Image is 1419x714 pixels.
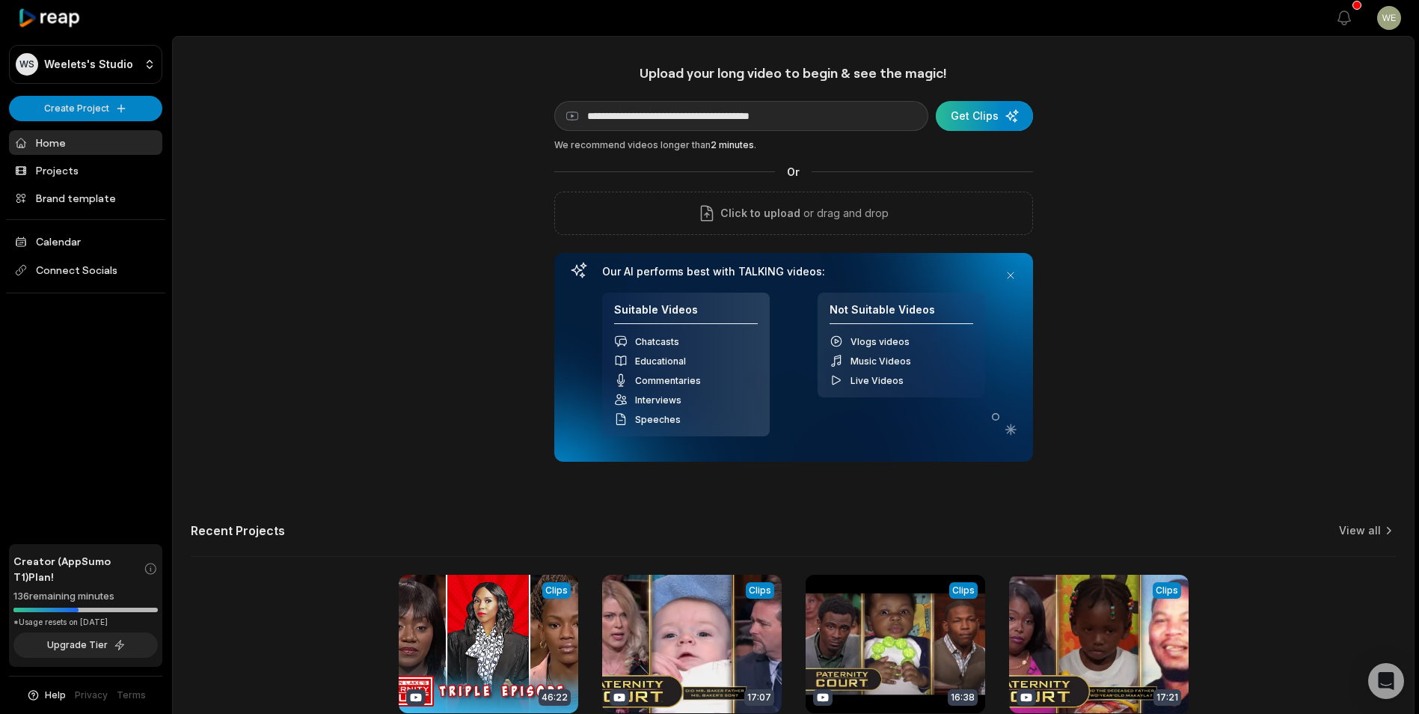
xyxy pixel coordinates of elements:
h4: Not Suitable Videos [830,303,973,325]
p: or drag and drop [800,204,889,222]
div: We recommend videos longer than . [554,138,1033,152]
span: Or [775,164,812,180]
button: Get Clips [936,101,1033,131]
a: Terms [117,689,146,702]
button: Upgrade Tier [13,632,158,658]
a: View all [1339,523,1381,538]
h1: Upload your long video to begin & see the magic! [554,64,1033,82]
span: Educational [635,356,686,367]
div: Open Intercom Messenger [1368,663,1404,699]
h3: Our AI performs best with TALKING videos: [602,265,985,278]
p: Weelets's Studio [44,58,133,71]
span: Click to upload [720,204,800,222]
span: Interviews [635,394,681,406]
div: WS [16,53,38,76]
h4: Suitable Videos [614,303,758,325]
span: Live Videos [851,375,904,386]
a: Home [9,130,162,155]
a: Brand template [9,186,162,210]
div: *Usage resets on [DATE] [13,617,158,628]
span: Music Videos [851,356,911,367]
span: Vlogs videos [851,336,910,347]
span: Commentaries [635,375,701,386]
div: 136 remaining minutes [13,589,158,604]
button: Help [26,689,66,702]
span: 2 minutes [711,139,754,150]
span: Chatcasts [635,336,679,347]
a: Privacy [75,689,108,702]
span: Help [45,689,66,702]
span: Connect Socials [9,257,162,284]
span: Speeches [635,414,681,425]
button: Create Project [9,96,162,121]
a: Projects [9,158,162,183]
span: Creator (AppSumo T1) Plan! [13,553,144,585]
a: Calendar [9,229,162,254]
h2: Recent Projects [191,523,285,538]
